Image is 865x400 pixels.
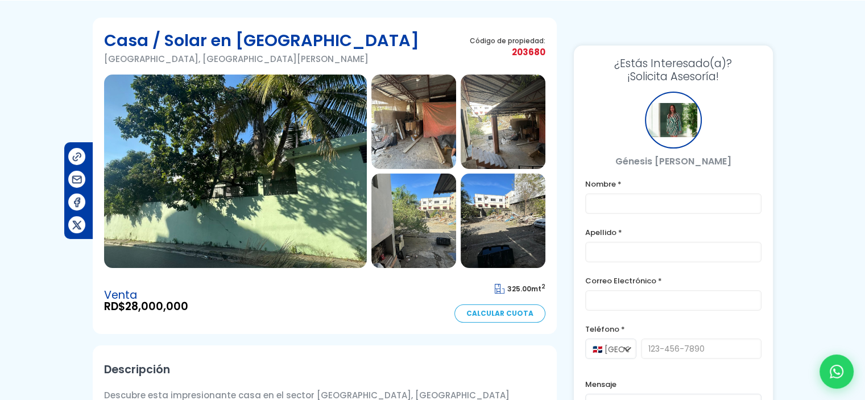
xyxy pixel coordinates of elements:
div: Génesis Villegas [645,92,702,149]
h2: Descripción [104,357,545,382]
label: Correo Electrónico * [585,274,761,288]
img: Compartir [71,219,83,231]
label: Apellido * [585,225,761,240]
h3: ¡Solicita Asesoría! [585,57,761,83]
span: ¿Estás Interesado(a)? [585,57,761,70]
img: Casa / Solar en Villa Aura [371,174,456,268]
h1: Casa / Solar en [GEOGRAPHIC_DATA] [104,29,419,52]
label: Teléfono * [585,322,761,336]
a: Calcular Cuota [454,304,545,323]
img: Casa / Solar en Villa Aura [461,174,545,268]
label: Nombre * [585,177,761,191]
p: Génesis [PERSON_NAME] [585,154,761,168]
span: 203680 [470,45,545,59]
img: Casa / Solar en Villa Aura [461,75,545,169]
img: Casa / Solar en Villa Aura [371,75,456,169]
sup: 2 [541,282,545,291]
img: Casa / Solar en Villa Aura [104,75,367,268]
span: 325.00 [507,284,531,294]
span: Venta [104,290,188,301]
span: RD$ [104,301,188,312]
label: Mensaje [585,377,761,391]
img: Compartir [71,151,83,163]
img: Compartir [71,196,83,208]
input: 123-456-7890 [641,339,761,359]
span: mt [495,284,545,294]
span: 28,000,000 [125,299,188,314]
img: Compartir [71,174,83,185]
span: Código de propiedad: [470,36,545,45]
p: [GEOGRAPHIC_DATA], [GEOGRAPHIC_DATA][PERSON_NAME] [104,52,419,66]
